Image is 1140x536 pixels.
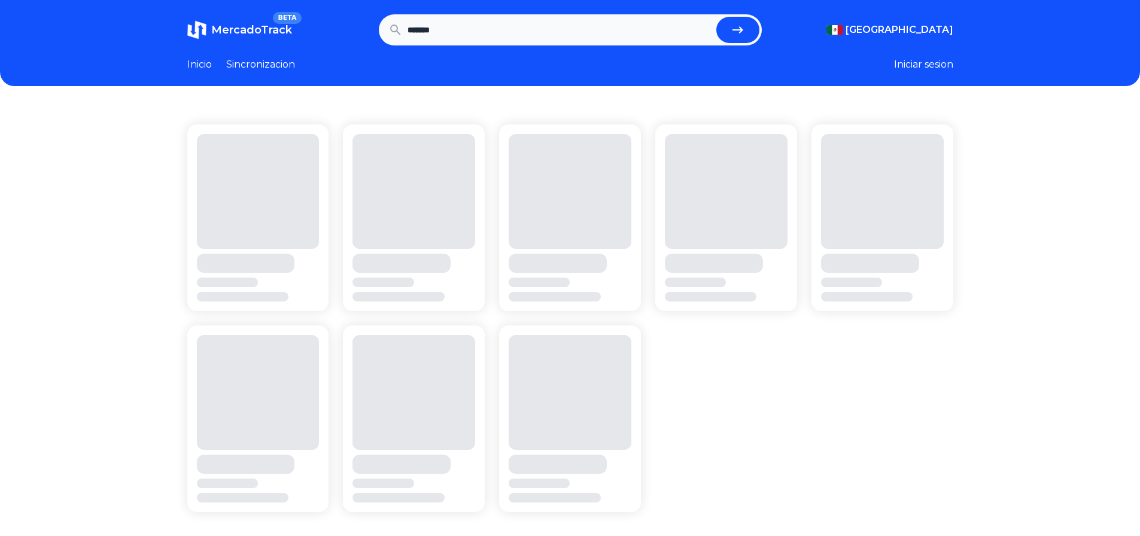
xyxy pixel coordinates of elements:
img: MercadoTrack [187,20,206,39]
a: Sincronizacion [226,57,295,72]
span: [GEOGRAPHIC_DATA] [846,23,953,37]
a: MercadoTrackBETA [187,20,292,39]
a: Inicio [187,57,212,72]
button: Iniciar sesion [894,57,953,72]
span: BETA [273,12,301,24]
button: [GEOGRAPHIC_DATA] [826,23,953,37]
img: Mexico [826,25,843,35]
span: MercadoTrack [211,23,292,36]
